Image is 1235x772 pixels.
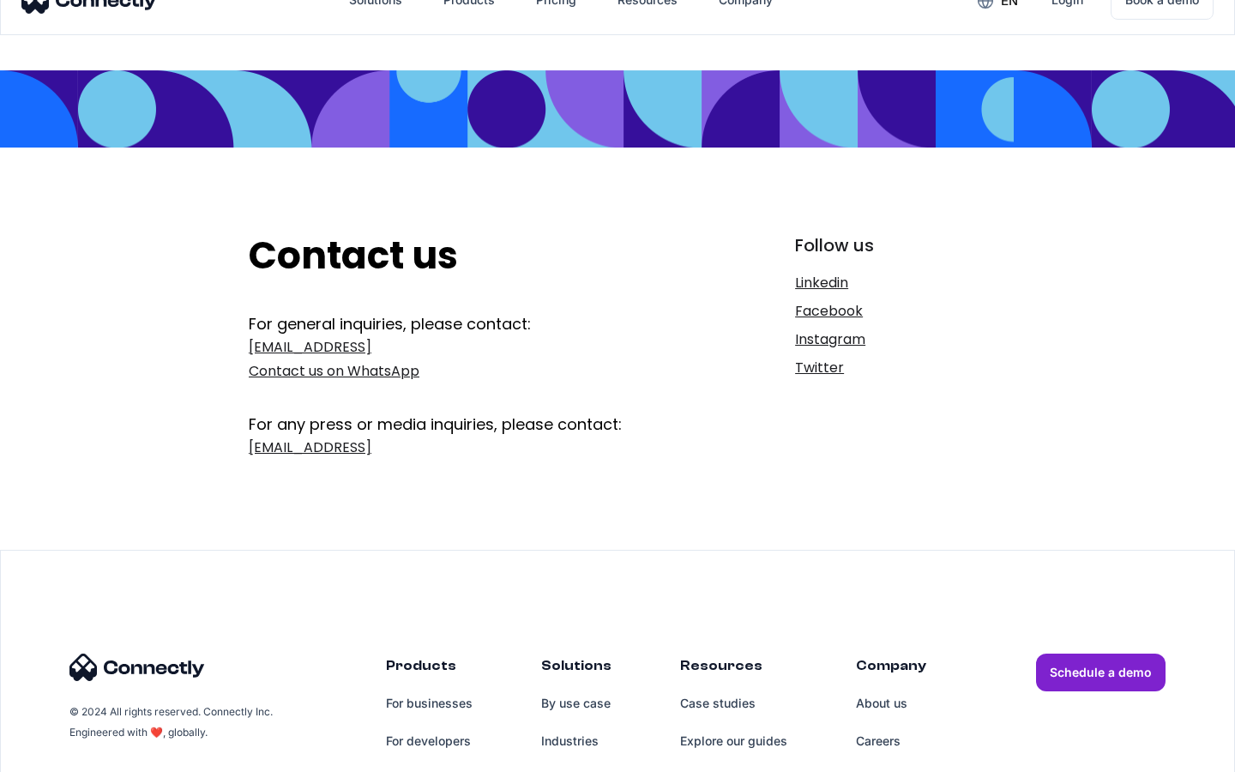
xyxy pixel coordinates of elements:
a: Linkedin [795,271,986,295]
a: Instagram [795,328,986,352]
div: Company [856,654,926,685]
a: [EMAIL_ADDRESS] [249,436,684,460]
div: Solutions [541,654,611,685]
h2: Contact us [249,233,684,279]
a: Explore our guides [680,722,787,760]
div: For any press or media inquiries, please contact: [249,388,684,436]
a: Industries [541,722,611,760]
div: Follow us [795,233,986,257]
form: Get In Touch Form [249,313,684,464]
a: Schedule a demo [1036,654,1166,691]
div: For general inquiries, please contact: [249,313,684,335]
a: [EMAIL_ADDRESS]Contact us on WhatsApp [249,335,684,383]
a: Twitter [795,356,986,380]
div: Products [386,654,473,685]
img: Connectly Logo [69,654,205,681]
a: Careers [856,722,926,760]
aside: Language selected: English [17,742,103,766]
a: Case studies [680,685,787,722]
a: For businesses [386,685,473,722]
div: Resources [680,654,787,685]
a: About us [856,685,926,722]
a: By use case [541,685,611,722]
ul: Language list [34,742,103,766]
a: For developers [386,722,473,760]
a: Facebook [795,299,986,323]
div: © 2024 All rights reserved. Connectly Inc. Engineered with ❤️, globally. [69,702,275,743]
